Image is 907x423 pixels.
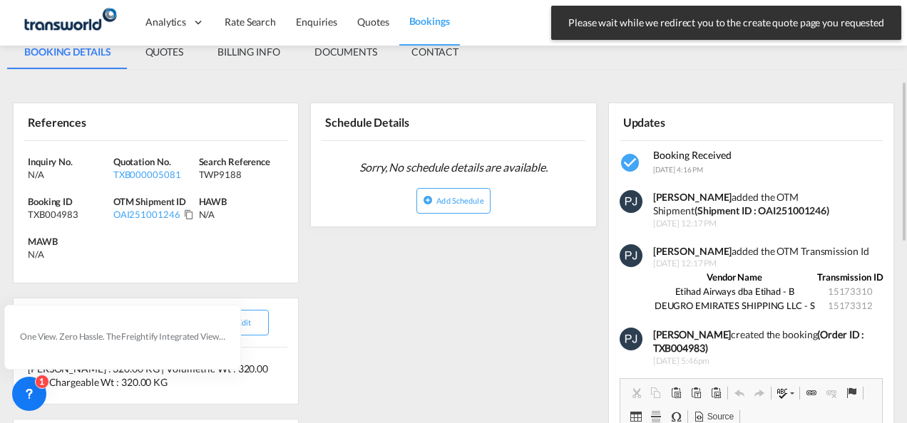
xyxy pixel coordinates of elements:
[620,244,642,267] img: 9seF9gAAAAGSURBVAMAowvrW6TakD8AAAAASUVORK5CYII=
[28,236,58,247] span: MAWB
[841,384,861,402] a: Anchor
[354,154,553,181] span: Sorry, No schedule details are available.
[653,328,732,340] b: [PERSON_NAME]
[653,328,884,355] div: created the booking
[626,384,646,402] a: Cut (Ctrl+X)
[821,384,841,402] a: Unlink
[817,271,883,283] strong: Transmission ID
[113,208,180,221] div: OAI251001246
[199,168,281,181] div: TWP9188
[620,109,749,134] div: Updates
[816,298,884,313] td: 15173312
[705,411,734,423] span: Source
[7,35,476,69] md-pagination-wrapper: Use the left and right arrow keys to navigate between tabs
[21,6,118,38] img: f753ae806dec11f0841701cdfdf085c0.png
[653,218,884,230] span: [DATE] 12:17 PM
[801,384,821,402] a: Link (Ctrl+K)
[28,168,110,181] div: N/A
[199,156,270,167] span: Search Reference
[199,208,285,221] div: N/A
[297,35,394,69] md-tab-item: DOCUMENTS
[653,258,884,270] span: [DATE] 12:17 PM
[564,16,888,30] span: Please wait while we redirect you to the create quote page you requested
[706,384,726,402] a: Paste from Word
[686,384,706,402] a: Paste as plain text (Ctrl+Shift+V)
[28,248,44,261] div: N/A
[145,15,186,29] span: Analytics
[296,16,337,28] span: Enquiries
[653,244,884,258] div: added the OTM Transmission Id
[653,149,732,161] span: Booking Received
[646,384,666,402] a: Copy (Ctrl+C)
[666,384,686,402] a: Paste (Ctrl+V)
[620,328,642,350] img: 9seF9gAAAAGSURBVAMAowvrW6TakD8AAAAASUVORK5CYII=
[199,196,227,207] span: HAWB
[620,152,642,174] md-icon: icon-checkbox-marked-circle
[113,196,187,207] span: OTM Shipment ID
[394,35,476,69] md-tab-item: CONTACT
[653,165,704,174] span: [DATE] 4:16 PM
[653,245,732,257] strong: [PERSON_NAME]
[653,355,884,367] span: [DATE] 5:46pm
[773,384,798,402] a: Spell Check As You Type
[113,156,171,167] span: Quotation No.
[749,384,769,402] a: Redo (Ctrl+Y)
[423,195,433,205] md-icon: icon-plus-circle
[28,208,110,221] div: TXB004983
[128,35,200,69] md-tab-item: QUOTES
[620,190,642,213] img: 9seF9gAAAAGSURBVAMAowvrW6TakD8AAAAASUVORK5CYII=
[24,109,153,134] div: References
[653,191,732,203] strong: [PERSON_NAME]
[7,35,128,69] md-tab-item: BOOKING DETAILS
[436,196,483,205] span: Add Schedule
[816,284,884,298] td: 15173310
[695,204,829,216] strong: (Shipment ID : OAI251001246)
[729,384,749,402] a: Undo (Ctrl+Z)
[416,188,490,214] button: icon-plus-circleAdd Schedule
[200,35,297,69] md-tab-item: BILLING INFO
[653,298,816,313] td: DEUGRO EMIRATES SHIPPING LLC - S
[28,156,73,167] span: Inquiry No.
[14,348,298,404] div: [PERSON_NAME] : 320.00 KG | Volumetric Wt : 320.00 KG | Chargeable Wt : 320.00 KG
[322,109,451,134] div: Schedule Details
[653,284,816,298] td: Etihad Airways dba Etihad - B
[357,16,389,28] span: Quotes
[653,190,884,218] div: added the OTM Shipment
[409,15,450,27] span: Bookings
[184,209,194,219] md-icon: Click to Copy
[28,196,73,207] span: Booking ID
[113,168,195,181] div: TXB000005081
[14,14,247,29] body: Editor, editor24
[707,271,762,283] strong: Vendor Name
[225,16,276,28] span: Rate Search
